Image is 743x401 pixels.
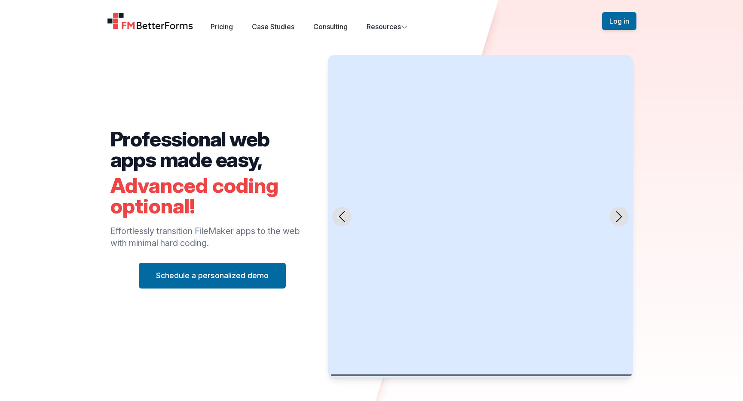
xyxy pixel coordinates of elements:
h2: Professional web apps made easy, [110,129,315,170]
h2: Advanced coding optional! [110,175,315,216]
p: Effortlessly transition FileMaker apps to the web with minimal hard coding. [110,225,315,249]
a: Home [107,12,194,30]
button: Schedule a personalized demo [139,263,286,289]
a: Consulting [313,22,348,31]
button: Resources [367,21,408,32]
nav: Global [97,10,647,32]
a: Pricing [211,22,233,31]
button: Log in [602,12,636,30]
a: Case Studies [252,22,294,31]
